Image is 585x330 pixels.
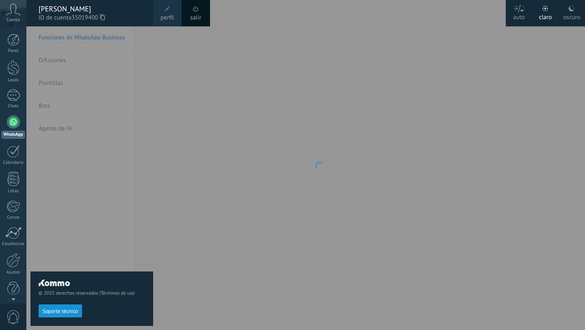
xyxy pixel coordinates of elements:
a: Soporte técnico [39,308,82,314]
a: Términos de uso [101,290,134,296]
span: Soporte técnico [43,308,78,314]
div: Estadísticas [2,241,25,247]
div: WhatsApp [2,131,25,139]
div: Ajustes [2,270,25,275]
div: Calendario [2,160,25,165]
div: Listas [2,189,25,194]
div: Panel [2,48,25,54]
span: 35019400 [71,13,105,22]
div: auto [513,5,525,26]
span: Cuenta [6,17,20,23]
div: Correo [2,215,25,220]
div: Leads [2,78,25,83]
a: salir [190,13,201,22]
div: Chats [2,104,25,109]
div: claro [539,5,552,26]
span: perfil [160,13,174,22]
div: [PERSON_NAME] [39,4,145,13]
button: Soporte técnico [39,304,82,317]
span: ID de cuenta [39,13,145,22]
span: © 2025 derechos reservados | [39,290,145,296]
div: oscuro [563,5,580,26]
